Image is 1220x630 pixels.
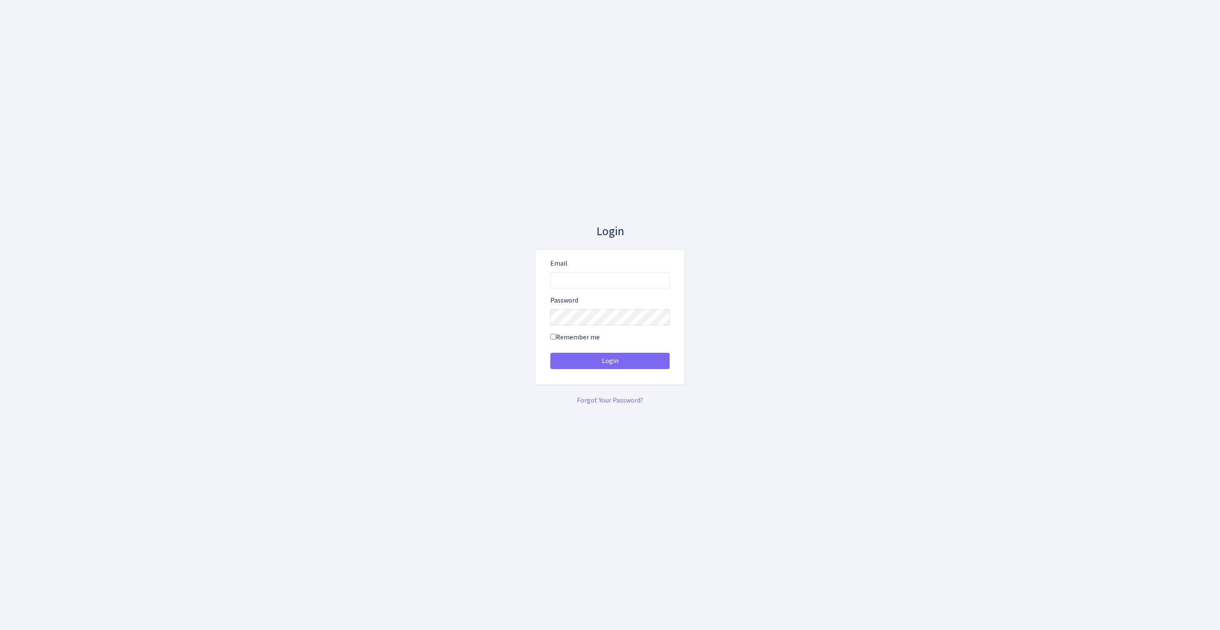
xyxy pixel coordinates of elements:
[550,334,556,339] input: Remember me
[550,295,578,306] label: Password
[550,258,568,269] label: Email
[550,353,670,369] button: Login
[577,396,643,405] a: Forgot Your Password?
[535,224,685,239] h3: Login
[550,332,600,342] label: Remember me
